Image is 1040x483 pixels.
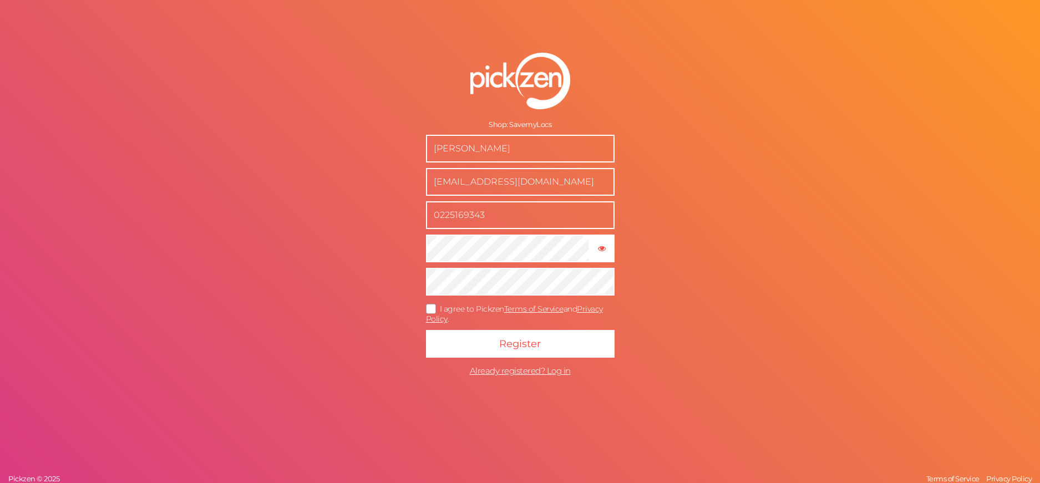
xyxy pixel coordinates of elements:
img: pz-logo-white.png [470,53,570,109]
div: Shop: SavemyLocs [426,120,615,129]
span: I agree to Pickzen and . [426,304,603,324]
button: Register [426,330,615,358]
input: Name [426,135,615,162]
a: Pickzen © 2025 [6,474,62,483]
span: Terms of Service [926,474,980,483]
a: Terms of Service [924,474,982,483]
a: Privacy Policy [983,474,1034,483]
a: Terms of Service [504,304,564,314]
span: Already registered? Log in [470,365,571,376]
input: Phone [426,201,615,229]
input: Business e-mail [426,168,615,196]
span: Register [499,338,541,350]
span: Privacy Policy [986,474,1032,483]
a: Privacy Policy [426,304,603,324]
